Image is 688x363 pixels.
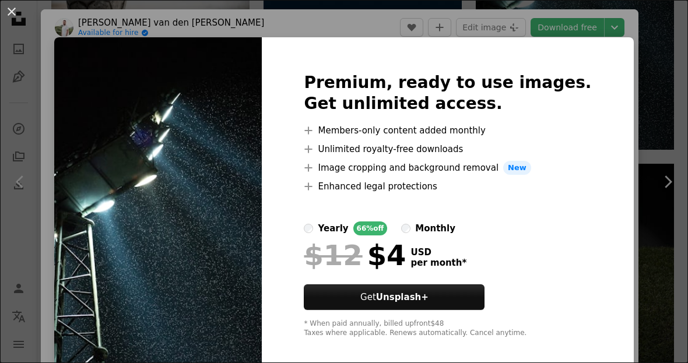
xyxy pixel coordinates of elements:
div: 66% off [353,221,388,235]
div: yearly [318,221,348,235]
div: $4 [304,240,406,270]
h2: Premium, ready to use images. Get unlimited access. [304,72,591,114]
div: * When paid annually, billed upfront $48 Taxes where applicable. Renews automatically. Cancel any... [304,319,591,338]
span: USD [410,247,466,258]
input: yearly66%off [304,224,313,233]
span: New [503,161,531,175]
li: Enhanced legal protections [304,179,591,193]
span: $12 [304,240,362,270]
input: monthly [401,224,410,233]
li: Members-only content added monthly [304,124,591,138]
button: GetUnsplash+ [304,284,485,310]
span: per month * [410,258,466,268]
div: monthly [415,221,455,235]
li: Unlimited royalty-free downloads [304,142,591,156]
strong: Unsplash+ [376,292,429,302]
li: Image cropping and background removal [304,161,591,175]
